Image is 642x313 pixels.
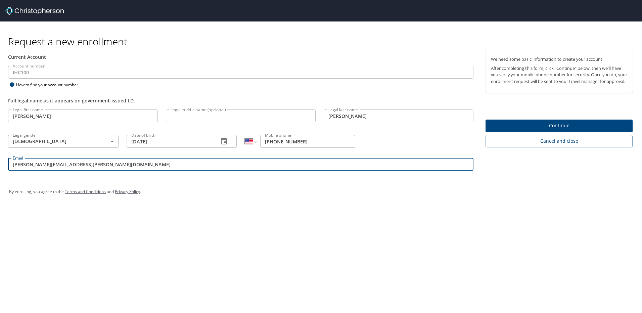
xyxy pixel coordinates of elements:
[65,189,106,194] a: Terms and Conditions
[127,135,214,148] input: MM/DD/YYYY
[8,81,92,89] div: How to find your account number
[115,189,140,194] a: Privacy Policy
[8,97,473,104] div: Full legal name as it appears on government-issued I.D.
[9,183,633,200] div: By enrolling, you agree to the and .
[486,135,633,147] button: Cancel and close
[491,56,627,62] p: We need some basic information to create your account.
[260,135,355,148] input: Enter phone number
[491,122,627,130] span: Continue
[8,35,638,48] h1: Request a new enrollment
[5,7,64,15] img: cbt logo
[486,120,633,133] button: Continue
[491,65,627,85] p: After completing this form, click "Continue" below, then we'll have you verify your mobile phone ...
[8,53,473,60] div: Current Account
[8,135,119,148] div: [DEMOGRAPHIC_DATA]
[491,137,627,145] span: Cancel and close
